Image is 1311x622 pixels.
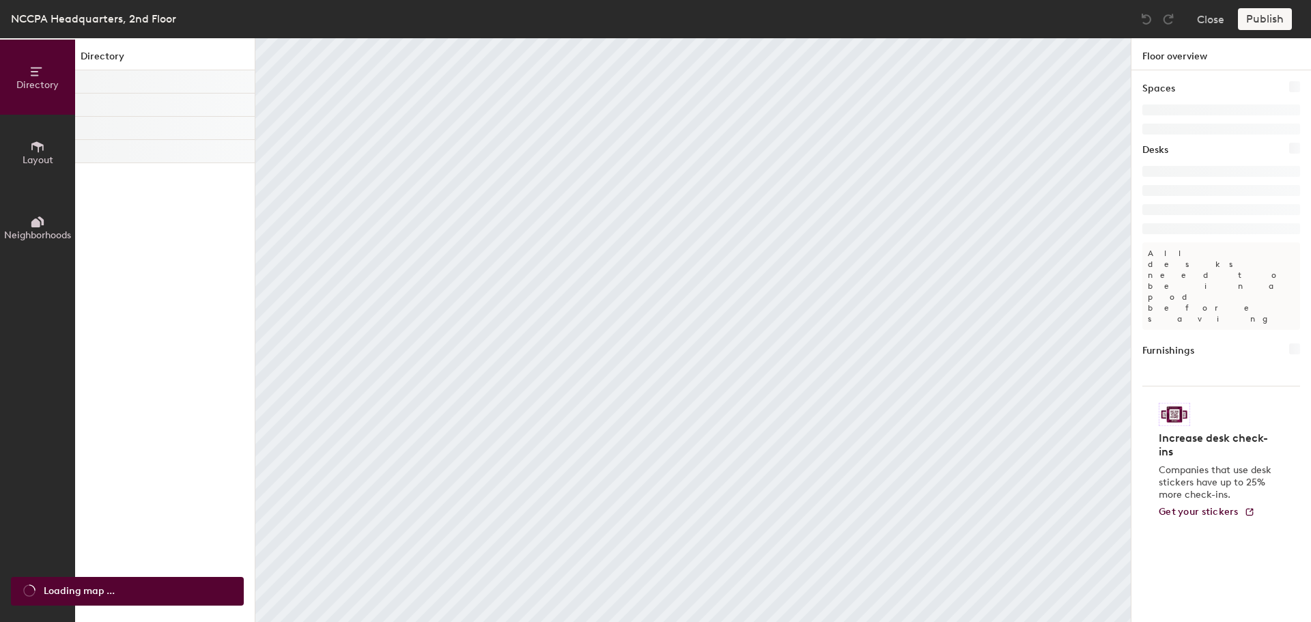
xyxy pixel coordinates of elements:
[75,49,255,70] h1: Directory
[1131,38,1311,70] h1: Floor overview
[1142,343,1194,358] h1: Furnishings
[16,79,59,91] span: Directory
[1142,143,1168,158] h1: Desks
[1159,506,1239,518] span: Get your stickers
[1159,403,1190,426] img: Sticker logo
[1197,8,1224,30] button: Close
[23,154,53,166] span: Layout
[1142,81,1175,96] h1: Spaces
[1142,242,1300,330] p: All desks need to be in a pod before saving
[1161,12,1175,26] img: Redo
[4,229,71,241] span: Neighborhoods
[1159,464,1275,501] p: Companies that use desk stickers have up to 25% more check-ins.
[11,10,176,27] div: NCCPA Headquarters, 2nd Floor
[1140,12,1153,26] img: Undo
[255,38,1131,622] canvas: Map
[1159,507,1255,518] a: Get your stickers
[44,584,115,599] span: Loading map ...
[1159,432,1275,459] h4: Increase desk check-ins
